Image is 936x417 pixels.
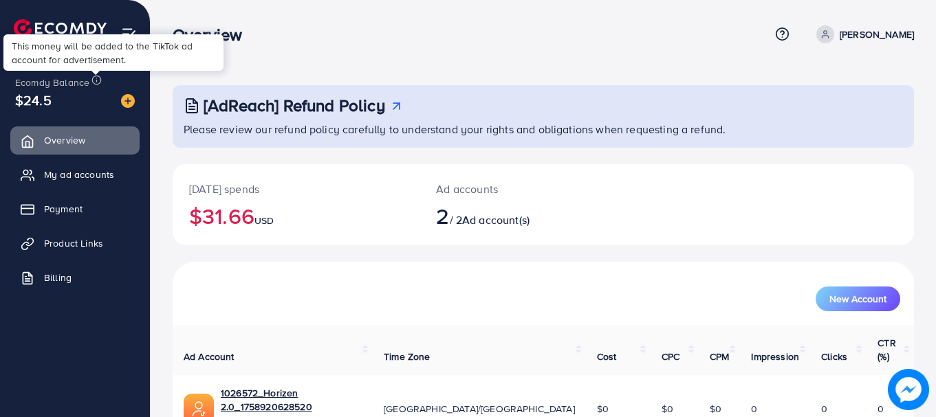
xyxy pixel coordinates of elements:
span: [GEOGRAPHIC_DATA]/[GEOGRAPHIC_DATA] [384,402,575,416]
span: 0 [878,402,884,416]
span: Time Zone [384,350,430,363]
a: Billing [10,264,140,291]
p: [PERSON_NAME] [840,26,914,43]
h2: / 2 [436,203,589,229]
span: Ad account(s) [462,212,530,227]
span: Product Links [44,236,103,250]
a: Payment [10,195,140,223]
img: image [121,94,135,108]
span: 2 [436,200,449,232]
span: CTR (%) [878,336,895,363]
span: Overview [44,133,85,147]
p: Please review our refund policy carefully to understand your rights and obligations when requesti... [184,121,906,137]
a: Overview [10,126,140,154]
span: Ecomdy Balance [15,76,89,89]
a: 1026572_Horizen 2.0_1758920628520 [221,386,362,414]
span: $0 [597,402,609,416]
a: [PERSON_NAME] [811,25,914,43]
a: My ad accounts [10,161,140,188]
h3: Overview [173,25,253,45]
img: menu [121,26,137,42]
span: $24.5 [15,90,52,110]
button: New Account [816,286,900,311]
span: CPM [710,350,729,363]
a: Product Links [10,229,140,257]
span: Billing [44,271,72,284]
span: Payment [44,202,83,216]
h3: [AdReach] Refund Policy [204,95,385,115]
span: My ad accounts [44,168,114,181]
p: Ad accounts [436,181,589,197]
span: 0 [821,402,827,416]
span: 0 [751,402,757,416]
span: $0 [710,402,721,416]
span: Clicks [821,350,847,363]
span: USD [254,214,274,227]
span: Cost [597,350,617,363]
span: $0 [662,402,673,416]
p: [DATE] spends [189,181,403,197]
h2: $31.66 [189,203,403,229]
span: New Account [829,294,886,304]
span: CPC [662,350,679,363]
span: Impression [751,350,799,363]
div: This money will be added to the TikTok ad account for advertisement. [3,34,224,71]
img: logo [14,19,107,41]
span: Ad Account [184,350,235,363]
img: image [888,369,929,410]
